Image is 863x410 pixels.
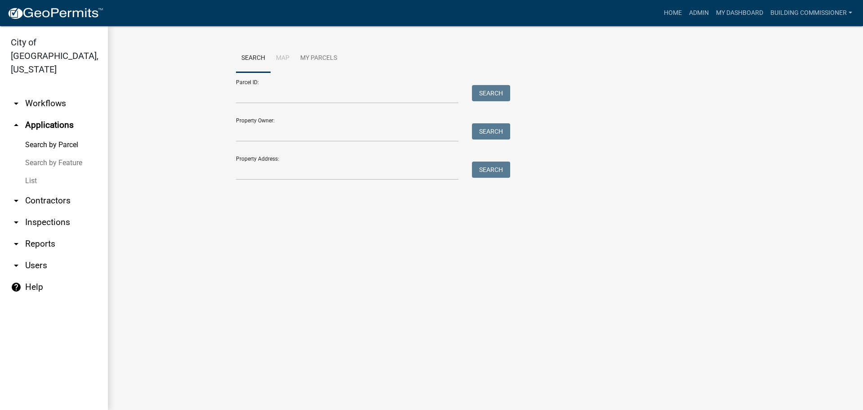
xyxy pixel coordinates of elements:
[767,5,856,22] a: Building Commissioner
[685,5,712,22] a: Admin
[472,123,510,140] button: Search
[295,44,343,73] a: My Parcels
[236,44,271,73] a: Search
[11,120,22,131] i: arrow_drop_up
[712,5,767,22] a: My Dashboard
[11,217,22,228] i: arrow_drop_down
[11,195,22,206] i: arrow_drop_down
[472,85,510,101] button: Search
[11,98,22,109] i: arrow_drop_down
[660,5,685,22] a: Home
[11,239,22,249] i: arrow_drop_down
[472,162,510,178] button: Search
[11,282,22,293] i: help
[11,260,22,271] i: arrow_drop_down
